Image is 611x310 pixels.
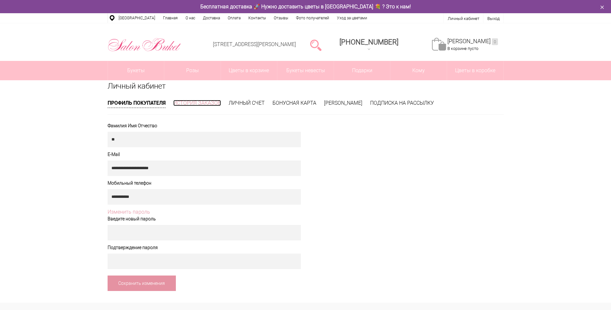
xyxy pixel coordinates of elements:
a: Розы [164,61,221,80]
a: Сохранить изменения [108,276,176,291]
a: Доставка [199,13,224,23]
a: Букеты [108,61,164,80]
span: Изменить пароль [108,209,150,215]
a: Выход [487,16,500,21]
a: Уход за цветами [333,13,371,23]
a: Оплата [224,13,244,23]
a: Контакты [244,13,270,23]
a: [STREET_ADDRESS][PERSON_NAME] [213,41,296,47]
img: Цветы Нижний Новгород [108,36,181,53]
a: [GEOGRAPHIC_DATA] [115,13,159,23]
a: Личный кабинет [448,16,479,21]
a: Бонусная карта [272,100,316,106]
a: Подарки [334,61,390,80]
a: История заказов [173,100,221,106]
ins: 0 [492,38,498,45]
h1: Личный кабинет [108,80,504,92]
label: E-Mail [108,151,301,158]
a: [PERSON_NAME] [447,38,498,45]
label: Подтверждение пароля [108,244,301,251]
a: О нас [182,13,199,23]
a: Фото получателей [292,13,333,23]
a: Личный счет [229,100,265,106]
a: Главная [159,13,182,23]
a: [PHONE_NUMBER] [336,36,402,54]
span: В корзине пусто [447,46,478,51]
span: Кому [390,61,447,80]
a: Цветы в коробке [447,61,503,80]
a: Профиль покупателя [108,99,166,108]
a: Отзывы [270,13,292,23]
label: Мобильный телефон [108,180,301,187]
label: Введите новый пароль [108,216,301,222]
a: Букеты невесты [277,61,334,80]
span: [PHONE_NUMBER] [339,38,398,46]
label: Фамилия Имя Отчество [108,122,301,129]
a: Подписка на рассылку [370,100,434,106]
a: Цветы в корзине [221,61,277,80]
a: [PERSON_NAME] [324,100,362,106]
div: Бесплатная доставка 🚀 Нужно доставить цветы в [GEOGRAPHIC_DATA] 💐 ? Это к нам! [103,3,509,10]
